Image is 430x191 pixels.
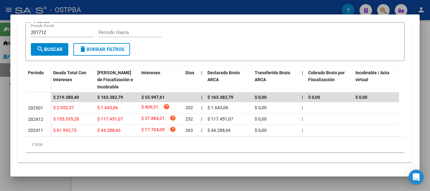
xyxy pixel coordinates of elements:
button: Buscar [31,43,68,56]
span: $ 55.997,61 [141,95,165,100]
span: $ 17.704,09 [141,126,165,135]
datatable-header-cell: Deuda Bruta Neto de Fiscalización e Incobrable [95,66,139,94]
datatable-header-cell: Intereses [139,66,183,94]
span: Deuda Total Con Intereses [53,70,86,82]
span: $ 37.884,21 [141,115,165,123]
div: Open Intercom Messenger [409,170,424,185]
datatable-header-cell: | [299,66,306,94]
span: Intereses [141,70,160,75]
datatable-header-cell: Declarado Bruto ARCA [205,66,252,94]
span: $ 117.451,07 [97,116,123,121]
span: $ 163.382,79 [97,95,123,100]
datatable-header-cell: Cobrado Bruto por Fiscalización [306,66,353,94]
span: $ 409,31 [141,104,158,112]
span: $ 163.382,79 [207,95,233,100]
datatable-header-cell: Período [25,66,51,93]
span: Borrar Filtros [79,47,124,52]
span: Dias [185,70,194,75]
span: 202 [185,105,193,110]
span: $ 0,00 [255,128,267,133]
span: Cobrado Bruto por Fiscalización [308,70,345,82]
span: [PERSON_NAME] de Fiscalización e Incobrable [97,70,133,90]
span: 202412 [28,117,43,122]
span: | [302,70,303,75]
span: | [201,105,202,110]
span: | [302,95,303,100]
span: Incobrable / Acta virtual [355,70,389,82]
span: | [201,95,202,100]
span: $ 61.992,75 [53,128,76,133]
span: 202411 [28,128,43,133]
span: Transferido Bruto ARCA [255,70,290,82]
span: $ 0,00 [255,105,267,110]
span: $ 117.451,07 [207,116,233,121]
span: $ 0,00 [255,95,267,100]
span: $ 0,00 [255,116,267,121]
span: $ 0,00 [355,95,367,100]
datatable-header-cell: Incobrable / Acta virtual [353,66,400,94]
span: Declarado Bruto ARCA [207,70,240,82]
span: 202501 [28,105,43,110]
span: $ 0,00 [308,95,320,100]
i: help [163,104,170,110]
datatable-header-cell: Transferido Bruto ARCA [252,66,299,94]
span: $ 219.380,40 [53,95,79,100]
span: | [201,128,202,133]
span: | [201,116,202,121]
span: $ 44.288,66 [97,128,121,133]
span: $ 44.288,66 [207,128,231,133]
span: $ 155.335,28 [53,116,79,121]
span: | [201,70,202,75]
datatable-header-cell: | [199,66,205,94]
span: | [302,116,303,121]
span: $ 1.643,06 [97,105,118,110]
mat-icon: search [37,45,44,53]
div: 3 total [25,137,405,152]
span: 232 [185,116,193,121]
datatable-header-cell: Deuda Total Con Intereses [51,66,95,94]
span: $ 1.643,06 [207,105,228,110]
i: help [170,126,176,132]
span: | [302,105,303,110]
span: 263 [185,128,193,133]
button: Borrar Filtros [73,43,130,56]
i: help [170,115,176,121]
span: $ 2.052,37 [53,105,74,110]
span: | [302,128,303,133]
mat-icon: delete [79,45,87,53]
span: Buscar [37,47,63,52]
span: Período [28,70,44,75]
datatable-header-cell: Dias [183,66,199,94]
